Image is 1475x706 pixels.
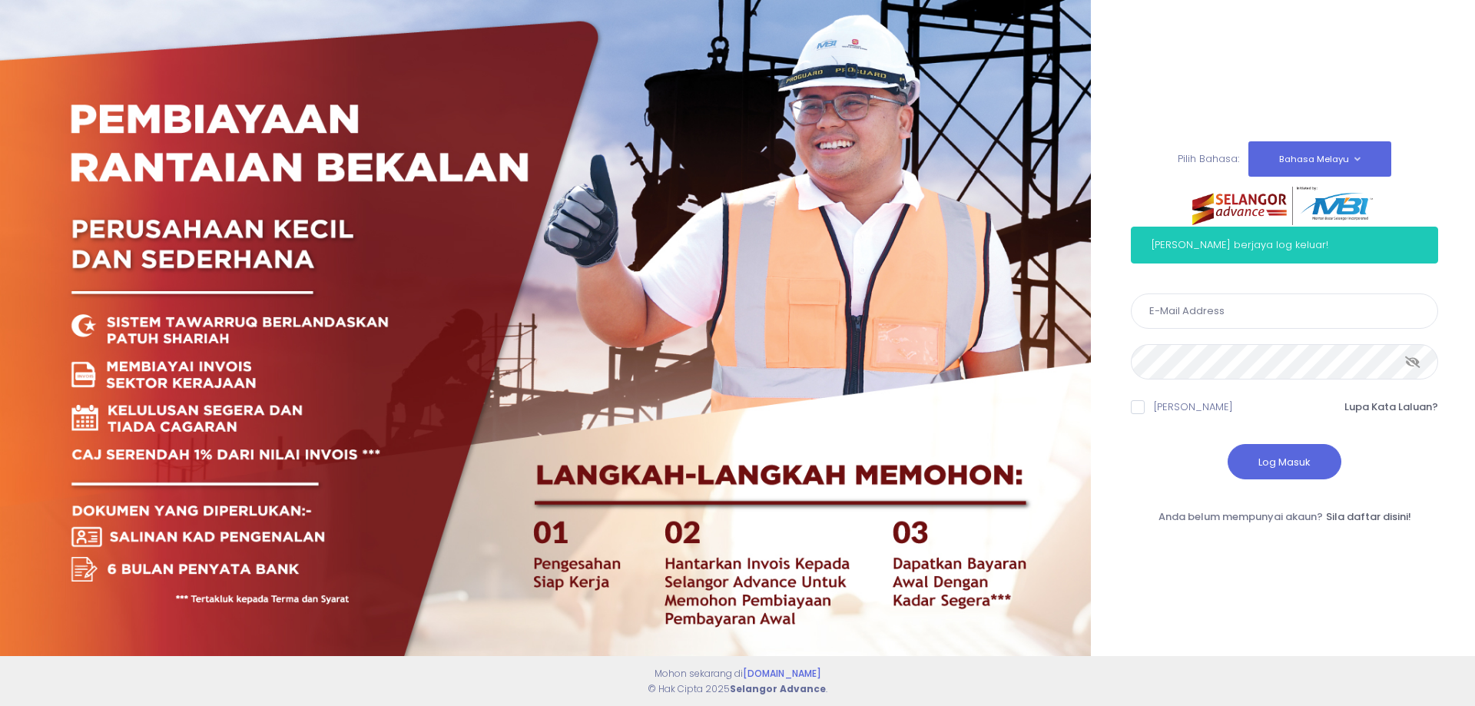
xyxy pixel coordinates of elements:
label: [PERSON_NAME] [1154,399,1233,415]
span: Pilih Bahasa: [1178,151,1239,166]
button: Log Masuk [1228,444,1341,479]
input: E-Mail Address [1131,293,1438,329]
a: [DOMAIN_NAME] [743,667,821,680]
strong: Selangor Advance [730,682,826,695]
a: Sila daftar disini! [1326,509,1411,524]
div: [PERSON_NAME] berjaya log keluar! [1131,227,1438,264]
a: Lupa Kata Laluan? [1344,399,1438,415]
button: Bahasa Melayu [1248,141,1391,177]
span: Anda belum mempunyai akaun? [1158,509,1323,524]
img: selangor-advance.png [1192,187,1377,225]
span: Mohon sekarang di © Hak Cipta 2025 . [648,667,827,695]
